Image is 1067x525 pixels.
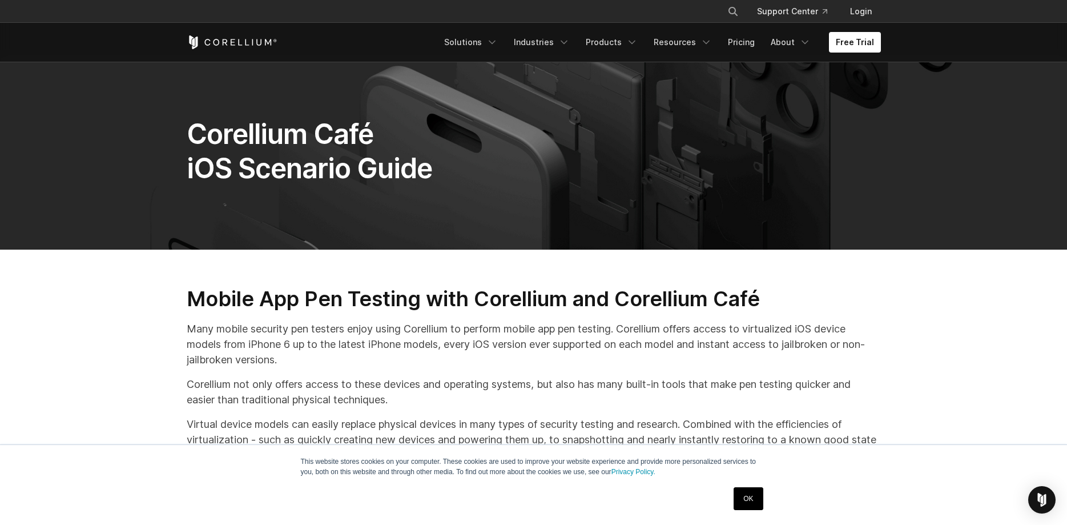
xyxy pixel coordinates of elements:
span: Corellium Café iOS Scenario Guide [187,117,433,185]
a: Corellium Home [187,35,277,49]
a: Privacy Policy. [611,468,655,476]
button: Search [723,1,743,22]
a: Support Center [748,1,836,22]
a: Pricing [721,32,762,53]
a: Products [579,32,645,53]
h2: Mobile App Pen Testing with Corellium and Corellium Café [187,286,881,312]
p: Corellium not only offers access to these devices and operating systems, but also has many built-... [187,376,881,407]
p: This website stores cookies on your computer. These cookies are used to improve your website expe... [301,456,767,477]
a: Free Trial [829,32,881,53]
p: Many mobile security pen testers enjoy using Corellium to perform mobile app pen testing. Corelli... [187,321,881,367]
a: About [764,32,818,53]
a: Solutions [437,32,505,53]
a: Resources [647,32,719,53]
div: Open Intercom Messenger [1028,486,1056,514]
div: Navigation Menu [437,32,881,53]
div: Navigation Menu [714,1,881,22]
a: Industries [507,32,577,53]
p: Virtual device models can easily replace physical devices in many types of security testing and r... [187,416,881,463]
a: OK [734,487,763,510]
a: Login [841,1,881,22]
